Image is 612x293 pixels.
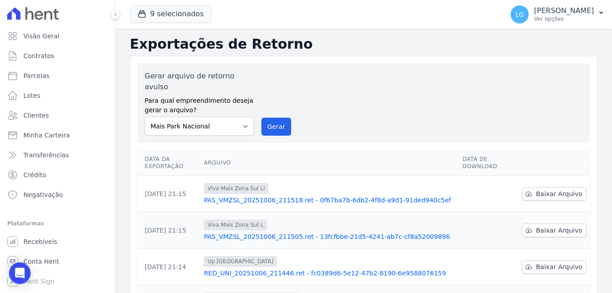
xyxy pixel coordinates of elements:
[23,71,50,80] span: Parcelas
[200,150,459,176] th: Arquivo
[522,187,586,201] a: Baixar Arquivo
[23,170,46,179] span: Crédito
[4,27,111,45] a: Visão Geral
[23,32,59,41] span: Visão Geral
[503,2,612,27] button: LG [PERSON_NAME] Ver opções
[137,176,200,212] td: [DATE] 21:15
[534,15,594,23] p: Ver opções
[261,118,291,136] button: Gerar
[23,257,59,266] span: Conta Hent
[137,212,200,249] td: [DATE] 21:15
[459,150,518,176] th: Data de Download
[23,131,70,140] span: Minha Carteira
[130,36,598,52] h2: Exportações de Retorno
[4,47,111,65] a: Contratos
[130,5,211,23] button: 9 selecionados
[204,183,268,194] span: Viva Mais Zona Sul Ll
[23,91,41,100] span: Lotes
[536,262,582,271] span: Baixar Arquivo
[204,196,455,205] a: PAS_VMZSL_20251006_211518.ret - 0f67ba7b-6db2-4f8d-a9d1-91ded940c5ef
[522,260,586,274] a: Baixar Arquivo
[137,150,200,176] th: Data da Exportação
[145,71,254,92] label: Gerar arquivo de retorno avulso
[4,67,111,85] a: Parcelas
[516,11,524,18] span: LG
[23,51,54,60] span: Contratos
[23,111,49,120] span: Clientes
[137,249,200,285] td: [DATE] 21:14
[534,6,594,15] p: [PERSON_NAME]
[204,220,267,230] span: Viva Mais Zona Sul L
[536,189,582,198] span: Baixar Arquivo
[9,262,31,284] div: Open Intercom Messenger
[4,166,111,184] a: Crédito
[4,87,111,105] a: Lotes
[522,224,586,237] a: Baixar Arquivo
[4,233,111,251] a: Recebíveis
[4,146,111,164] a: Transferências
[536,226,582,235] span: Baixar Arquivo
[23,190,63,199] span: Negativação
[4,252,111,270] a: Conta Hent
[204,269,455,278] a: RED_UNI_20251006_211446.ret - fc0389d6-5e12-47b2-8190-6e9588076159
[23,237,57,246] span: Recebíveis
[7,218,108,229] div: Plataformas
[145,92,254,115] label: Para qual empreendimento deseja gerar o arquivo?
[4,186,111,204] a: Negativação
[23,151,69,160] span: Transferências
[204,232,455,241] a: PAS_VMZSL_20251006_211505.ret - 13fcfbbe-21d5-4241-ab7c-cf8a52009896
[4,126,111,144] a: Minha Carteira
[204,256,277,267] span: Up [GEOGRAPHIC_DATA]
[4,106,111,124] a: Clientes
